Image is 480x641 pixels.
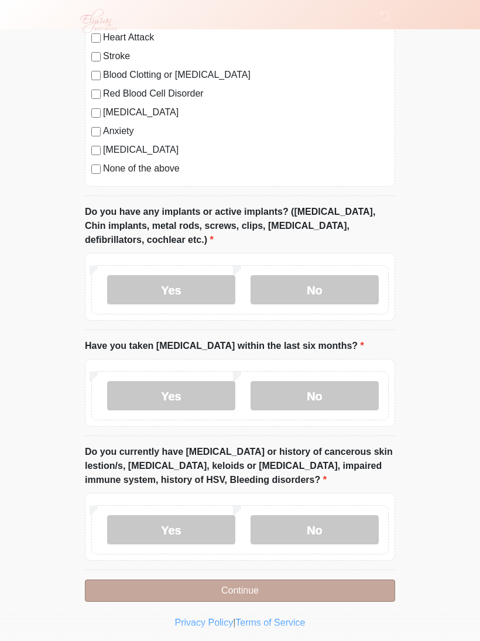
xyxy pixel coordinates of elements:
[85,445,395,487] label: Do you currently have [MEDICAL_DATA] or history of cancerous skin lestion/s, [MEDICAL_DATA], kelo...
[251,275,379,304] label: No
[103,87,389,101] label: Red Blood Cell Disorder
[103,68,389,82] label: Blood Clotting or [MEDICAL_DATA]
[103,124,389,138] label: Anxiety
[91,90,101,99] input: Red Blood Cell Disorder
[91,127,101,136] input: Anxiety
[73,9,122,33] img: Elysian Aesthetics Logo
[235,618,305,628] a: Terms of Service
[91,52,101,61] input: Stroke
[233,618,235,628] a: |
[107,515,235,544] label: Yes
[91,108,101,118] input: [MEDICAL_DATA]
[91,146,101,155] input: [MEDICAL_DATA]
[251,515,379,544] label: No
[251,381,379,410] label: No
[103,105,389,119] label: [MEDICAL_DATA]
[85,580,395,602] button: Continue
[107,275,235,304] label: Yes
[103,49,389,63] label: Stroke
[103,162,389,176] label: None of the above
[175,618,234,628] a: Privacy Policy
[85,339,364,353] label: Have you taken [MEDICAL_DATA] within the last six months?
[107,381,235,410] label: Yes
[103,143,389,157] label: [MEDICAL_DATA]
[91,71,101,80] input: Blood Clotting or [MEDICAL_DATA]
[85,205,395,247] label: Do you have any implants or active implants? ([MEDICAL_DATA], Chin implants, metal rods, screws, ...
[91,164,101,174] input: None of the above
